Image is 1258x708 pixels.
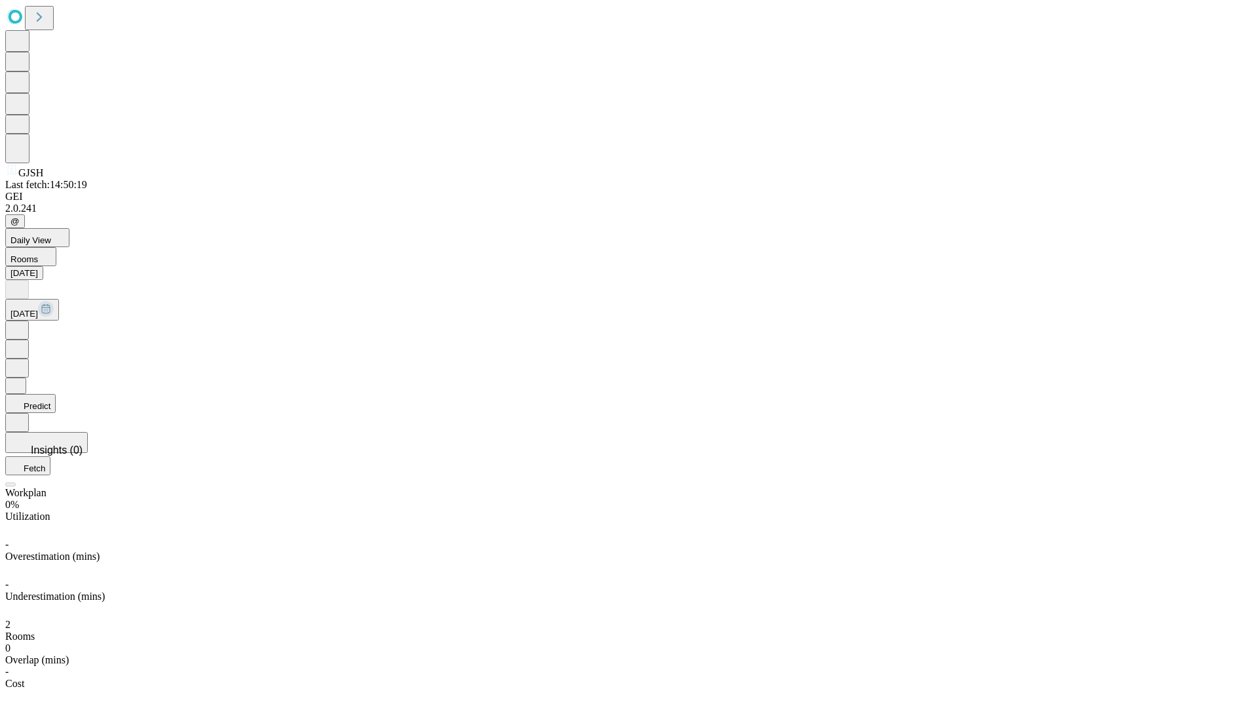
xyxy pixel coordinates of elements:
[31,444,83,456] span: Insights (0)
[10,254,38,264] span: Rooms
[5,579,9,590] span: -
[5,666,9,677] span: -
[5,678,24,689] span: Cost
[5,228,69,247] button: Daily View
[5,299,59,321] button: [DATE]
[5,203,1253,214] div: 2.0.241
[5,539,9,550] span: -
[5,432,88,453] button: Insights (0)
[5,179,87,190] span: Last fetch: 14:50:19
[5,214,25,228] button: @
[5,247,56,266] button: Rooms
[5,642,10,654] span: 0
[10,216,20,226] span: @
[5,456,50,475] button: Fetch
[10,235,51,245] span: Daily View
[5,591,105,602] span: Underestimation (mins)
[5,266,43,280] button: [DATE]
[5,619,10,630] span: 2
[10,309,38,319] span: [DATE]
[5,654,69,665] span: Overlap (mins)
[5,394,56,413] button: Predict
[18,167,43,178] span: GJSH
[5,191,1253,203] div: GEI
[5,511,50,522] span: Utilization
[5,487,47,498] span: Workplan
[5,551,100,562] span: Overestimation (mins)
[5,499,19,510] span: 0%
[5,631,35,642] span: Rooms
